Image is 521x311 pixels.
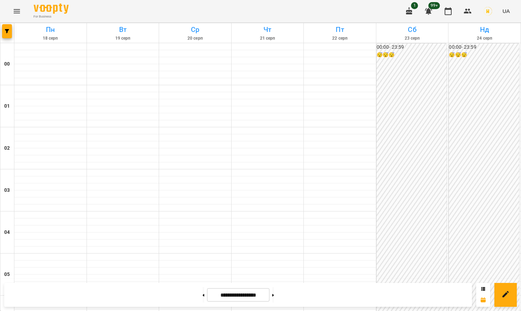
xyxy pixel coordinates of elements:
[160,24,230,35] h6: Ср
[4,271,10,278] h6: 05
[88,24,158,35] h6: Вт
[305,24,375,35] h6: Пт
[500,5,513,18] button: UA
[377,35,447,42] h6: 23 серп
[4,229,10,236] h6: 04
[449,43,519,51] h6: 00:00 - 23:59
[233,24,303,35] h6: Чт
[88,35,158,42] h6: 19 серп
[502,7,510,15] span: UA
[4,60,10,68] h6: 00
[4,187,10,194] h6: 03
[450,35,520,42] h6: 24 серп
[233,35,303,42] h6: 21 серп
[305,35,375,42] h6: 22 серп
[15,24,85,35] h6: Пн
[377,24,447,35] h6: Сб
[450,24,520,35] h6: Нд
[4,102,10,110] h6: 01
[377,51,447,59] h6: 😴😴😴
[15,35,85,42] h6: 18 серп
[8,3,25,20] button: Menu
[449,51,519,59] h6: 😴😴😴
[34,4,69,14] img: Voopty Logo
[429,2,440,9] span: 99+
[483,6,493,16] img: 8d0eeeb81da45b061d9d13bc87c74316.png
[160,35,230,42] h6: 20 серп
[377,43,447,51] h6: 00:00 - 23:59
[4,144,10,152] h6: 02
[411,2,418,9] span: 1
[34,14,69,19] span: For Business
